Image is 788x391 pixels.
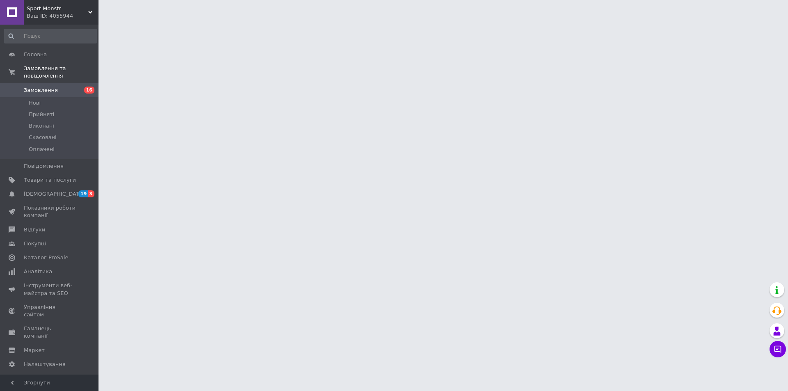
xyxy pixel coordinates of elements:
span: Замовлення [24,87,58,94]
span: Прийняті [29,111,54,118]
span: 19 [78,190,88,197]
span: Повідомлення [24,162,64,170]
input: Пошук [4,29,97,43]
span: Sport Monstr [27,5,88,12]
span: Маркет [24,347,45,354]
div: Ваш ID: 4055944 [27,12,98,20]
span: Каталог ProSale [24,254,68,261]
span: Виконані [29,122,54,130]
span: Товари та послуги [24,176,76,184]
span: Оплачені [29,146,55,153]
span: Гаманець компанії [24,325,76,340]
span: Скасовані [29,134,57,141]
span: Покупці [24,240,46,247]
span: Інструменти веб-майстра та SEO [24,282,76,297]
span: Показники роботи компанії [24,204,76,219]
span: Відгуки [24,226,45,233]
span: 3 [88,190,94,197]
span: Нові [29,99,41,107]
span: Управління сайтом [24,304,76,318]
span: 16 [84,87,94,94]
span: Налаштування [24,361,66,368]
span: Аналітика [24,268,52,275]
span: Замовлення та повідомлення [24,65,98,80]
span: Головна [24,51,47,58]
span: [DEMOGRAPHIC_DATA] [24,190,85,198]
button: Чат з покупцем [770,341,786,357]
